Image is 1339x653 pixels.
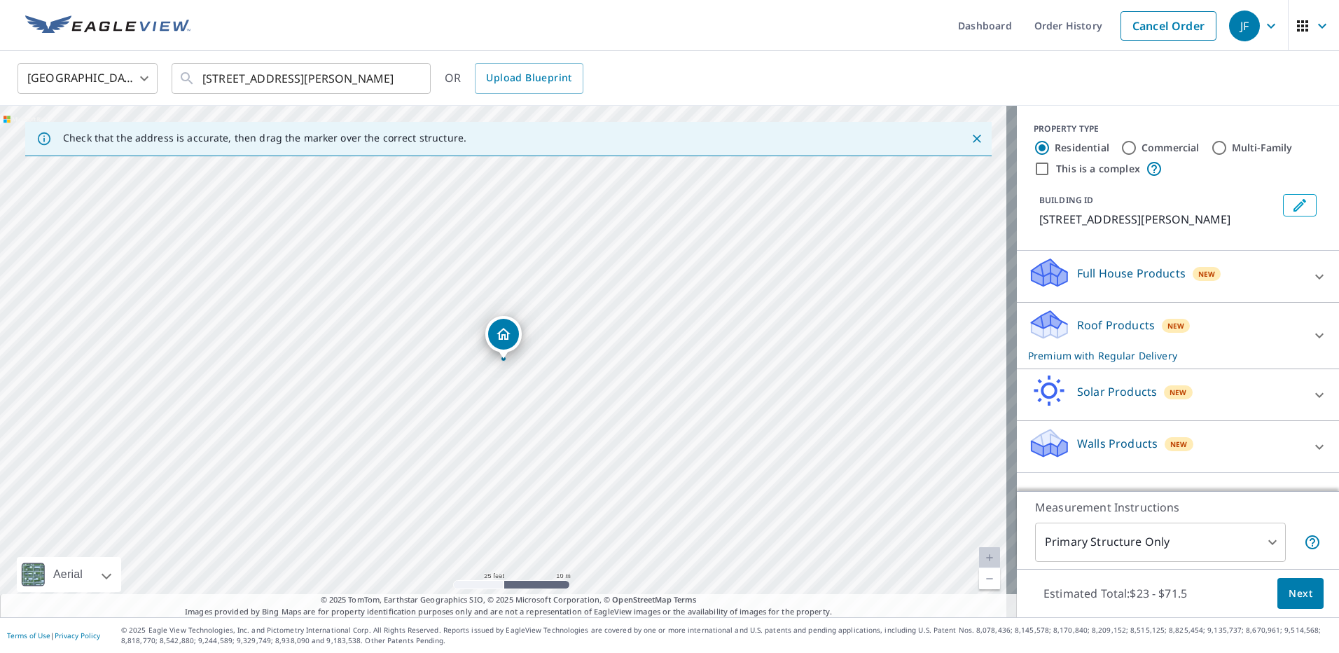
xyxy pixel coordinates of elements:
[7,631,100,640] p: |
[1028,427,1328,467] div: Walls ProductsNew
[1170,387,1187,398] span: New
[1277,578,1324,610] button: Next
[1229,11,1260,41] div: JF
[1167,320,1185,331] span: New
[1198,268,1216,280] span: New
[1028,308,1328,363] div: Roof ProductsNewPremium with Regular Delivery
[1056,162,1140,176] label: This is a complex
[1289,585,1312,603] span: Next
[1034,123,1322,135] div: PROPERTY TYPE
[18,59,158,98] div: [GEOGRAPHIC_DATA]
[1032,578,1198,609] p: Estimated Total: $23 - $71.5
[1055,141,1109,155] label: Residential
[1170,439,1188,450] span: New
[1232,141,1293,155] label: Multi-Family
[1304,534,1321,551] span: Your report will include only the primary structure on the property. For example, a detached gara...
[1039,211,1277,228] p: [STREET_ADDRESS][PERSON_NAME]
[121,625,1332,646] p: © 2025 Eagle View Technologies, Inc. and Pictometry International Corp. All Rights Reserved. Repo...
[1283,194,1317,216] button: Edit building 1
[321,594,697,606] span: © 2025 TomTom, Earthstar Geographics SIO, © 2025 Microsoft Corporation, ©
[485,316,522,359] div: Dropped pin, building 1, Residential property, 984 Fox Knoll Dr SW Rochester, MN 55902
[475,63,583,94] a: Upload Blueprint
[1035,499,1321,516] p: Measurement Instructions
[445,63,583,94] div: OR
[1121,11,1216,41] a: Cancel Order
[1028,348,1303,363] p: Premium with Regular Delivery
[1077,435,1158,452] p: Walls Products
[1142,141,1200,155] label: Commercial
[1039,194,1093,206] p: BUILDING ID
[17,557,121,592] div: Aerial
[674,594,697,605] a: Terms
[25,15,190,36] img: EV Logo
[1077,317,1155,334] p: Roof Products
[1028,256,1328,296] div: Full House ProductsNew
[968,130,986,148] button: Close
[63,132,466,144] p: Check that the address is accurate, then drag the marker over the correct structure.
[1077,265,1186,282] p: Full House Products
[49,557,87,592] div: Aerial
[979,568,1000,589] a: Current Level 20, Zoom Out
[7,631,50,640] a: Terms of Use
[202,59,402,98] input: Search by address or latitude-longitude
[1077,383,1157,400] p: Solar Products
[979,547,1000,568] a: Current Level 20, Zoom In Disabled
[486,69,571,87] span: Upload Blueprint
[1028,375,1328,415] div: Solar ProductsNew
[55,631,100,640] a: Privacy Policy
[612,594,671,605] a: OpenStreetMap
[1035,523,1286,562] div: Primary Structure Only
